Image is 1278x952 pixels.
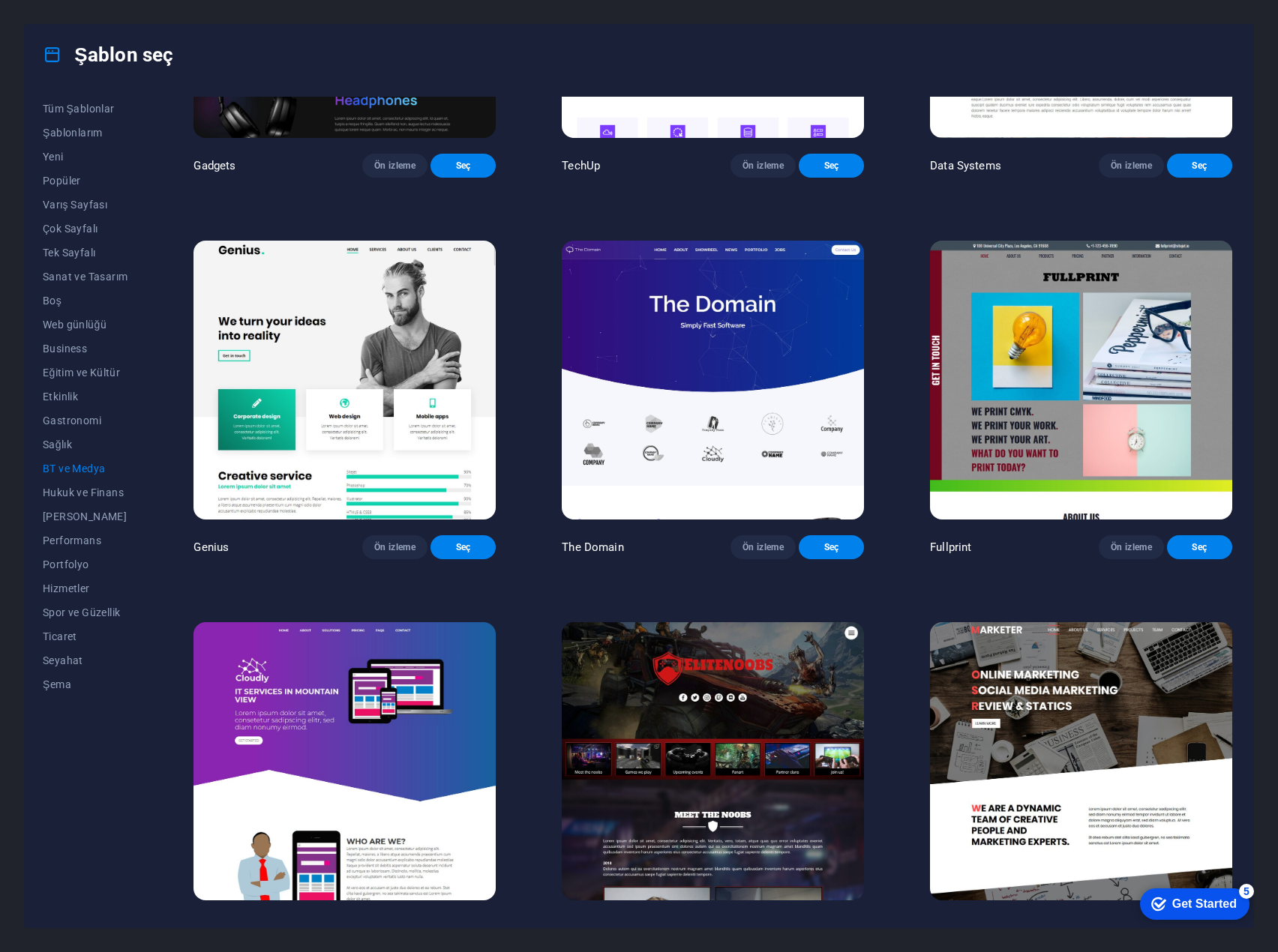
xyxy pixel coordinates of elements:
[43,385,127,409] button: Etkinlik
[362,535,427,559] button: Ön izleme
[799,154,864,178] button: Seç
[43,391,127,403] span: Etkinlik
[43,534,127,546] span: Performans
[742,541,784,553] span: Ön izleme
[730,154,796,178] button: Ön izleme
[1179,541,1220,553] span: Seç
[442,160,484,172] span: Seç
[43,415,127,427] span: Gastronomi
[562,158,600,173] p: TechUp
[43,241,127,265] button: Tek Sayfalı
[43,313,127,337] button: Web günlüğü
[799,535,864,559] button: Seç
[930,158,1001,173] p: Data Systems
[430,154,496,178] button: Seç
[1111,541,1152,553] span: Ön izleme
[562,540,623,555] p: The Domain
[43,337,127,361] button: Business
[1167,154,1232,178] button: Seç
[930,622,1232,900] img: Marketer
[43,486,127,498] span: Hukuk ve Finans
[362,154,427,178] button: Ön izleme
[43,409,127,433] button: Gastronomi
[1111,160,1152,172] span: Ön izleme
[43,319,127,331] span: Web günlüğü
[43,463,127,475] span: BT ve Medya
[43,672,127,696] button: Şema
[43,504,127,528] button: [PERSON_NAME]
[43,169,127,193] button: Popüler
[193,622,496,900] img: Cloudly
[43,145,127,169] button: Yeni
[43,510,127,522] span: [PERSON_NAME]
[43,289,127,313] button: Boş
[43,457,127,480] button: BT ve Medya
[43,624,127,648] button: Ticaret
[1099,154,1164,178] button: Ön izleme
[811,160,852,172] span: Seç
[193,241,496,519] img: Genius
[43,576,127,600] button: Hizmetler
[43,121,127,145] button: Şablonlarım
[43,648,127,672] button: Seyahat
[442,541,484,553] span: Seç
[43,199,127,211] span: Varış Sayfası
[374,160,415,172] span: Ön izleme
[43,439,127,451] span: Sağlık
[43,361,127,385] button: Eğitim ve Kültür
[12,7,121,39] div: Get Started 5 items remaining, 0% complete
[43,558,127,570] span: Portfolyo
[43,552,127,576] button: Portfolyo
[43,678,127,690] span: Şema
[43,528,127,552] button: Performans
[562,622,864,900] img: Elitenoobs
[374,541,415,553] span: Ön izleme
[193,540,229,555] p: Genius
[43,193,127,217] button: Varış Sayfası
[43,582,127,594] span: Hizmetler
[43,247,127,259] span: Tek Sayfalı
[43,295,127,307] span: Boş
[930,241,1232,519] img: Fullprint
[930,540,971,555] p: Fullprint
[193,158,235,173] p: Gadgets
[1179,160,1220,172] span: Seç
[43,151,127,163] span: Yeni
[43,600,127,624] button: Spor ve Güzellik
[1167,535,1232,559] button: Seç
[43,606,127,618] span: Spor ve Güzellik
[43,127,127,139] span: Şablonlarım
[811,541,852,553] span: Seç
[44,16,109,30] div: Get Started
[562,241,864,519] img: The Domain
[43,480,127,504] button: Hukuk ve Finans
[43,654,127,666] span: Seyahat
[43,175,127,187] span: Popüler
[43,271,127,283] span: Sanat ve Tasarım
[1099,535,1164,559] button: Ön izleme
[43,217,127,241] button: Çok Sayfalı
[43,223,127,235] span: Çok Sayfalı
[43,367,127,379] span: Eğitim ve Kültür
[43,103,127,115] span: Tüm Şablonlar
[730,535,796,559] button: Ön izleme
[430,535,496,559] button: Seç
[43,43,173,67] h4: Şablon seç
[43,343,127,355] span: Business
[742,160,784,172] span: Ön izleme
[43,433,127,457] button: Sağlık
[43,265,127,289] button: Sanat ve Tasarım
[111,3,126,18] div: 5
[43,630,127,642] span: Ticaret
[43,97,127,121] button: Tüm Şablonlar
